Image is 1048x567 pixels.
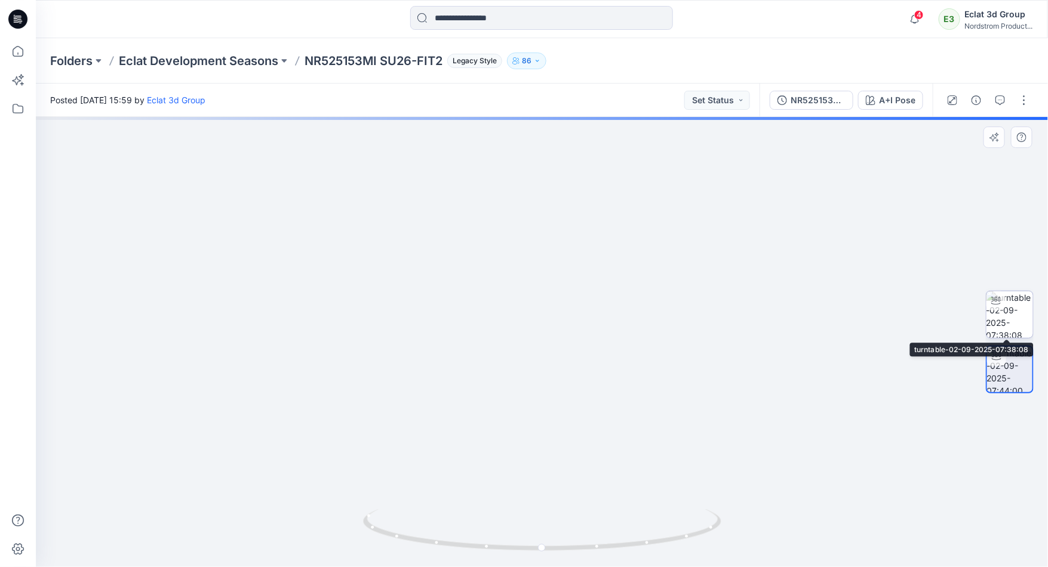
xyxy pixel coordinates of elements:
[50,53,93,69] a: Folders
[447,54,502,68] span: Legacy Style
[939,8,960,30] div: E3
[507,53,546,69] button: 86
[965,7,1033,21] div: Eclat 3d Group
[442,53,502,69] button: Legacy Style
[300,100,785,567] img: eyJhbGciOiJIUzI1NiIsImtpZCI6IjAiLCJzbHQiOiJzZXMiLCJ0eXAiOiJKV1QifQ.eyJkYXRhIjp7InR5cGUiOiJzdG9yYW...
[119,53,278,69] a: Eclat Development Seasons
[50,94,205,106] span: Posted [DATE] 15:59 by
[967,91,986,110] button: Details
[965,21,1033,30] div: Nordstrom Product...
[522,54,531,67] p: 86
[879,94,915,107] div: A+I Pose
[147,95,205,105] a: Eclat 3d Group
[914,10,924,20] span: 4
[987,347,1032,392] img: turntable-02-09-2025-07:44:00
[986,291,1033,338] img: turntable-02-09-2025-07:38:08
[858,91,923,110] button: A+I Pose
[770,91,853,110] button: NR525153MI SU26-FIT2
[791,94,846,107] div: NR525153MI SU26-FIT2
[305,53,442,69] p: NR525153MI SU26-FIT2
